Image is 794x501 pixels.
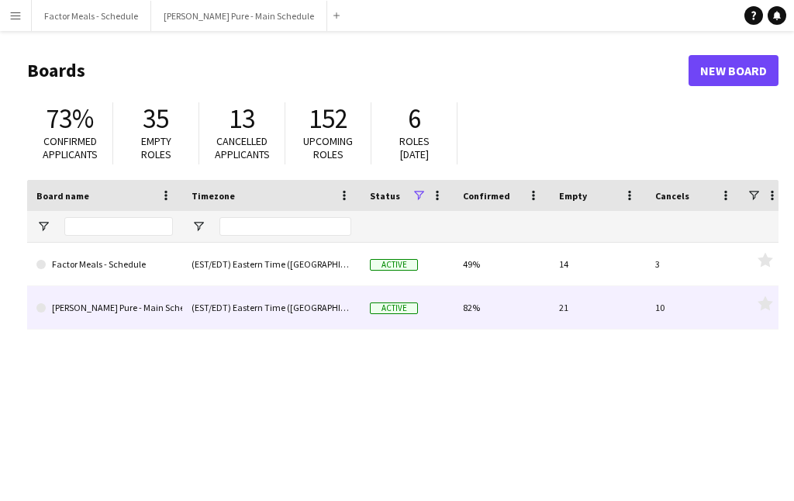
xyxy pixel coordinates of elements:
[309,102,348,136] span: 152
[151,1,327,31] button: [PERSON_NAME] Pure - Main Schedule
[689,55,778,86] a: New Board
[64,217,173,236] input: Board name Filter Input
[36,219,50,233] button: Open Filter Menu
[141,134,171,161] span: Empty roles
[229,102,255,136] span: 13
[219,217,351,236] input: Timezone Filter Input
[370,302,418,314] span: Active
[370,190,400,202] span: Status
[408,102,421,136] span: 6
[454,286,550,329] div: 82%
[370,259,418,271] span: Active
[32,1,151,31] button: Factor Meals - Schedule
[43,134,98,161] span: Confirmed applicants
[646,243,742,285] div: 3
[215,134,270,161] span: Cancelled applicants
[550,286,646,329] div: 21
[27,59,689,82] h1: Boards
[655,190,689,202] span: Cancels
[36,190,89,202] span: Board name
[303,134,353,161] span: Upcoming roles
[463,190,510,202] span: Confirmed
[192,219,205,233] button: Open Filter Menu
[36,243,173,286] a: Factor Meals - Schedule
[646,286,742,329] div: 10
[399,134,430,161] span: Roles [DATE]
[550,243,646,285] div: 14
[46,102,94,136] span: 73%
[36,286,173,330] a: [PERSON_NAME] Pure - Main Schedule
[192,190,235,202] span: Timezone
[143,102,169,136] span: 35
[182,286,361,329] div: (EST/EDT) Eastern Time ([GEOGRAPHIC_DATA] & [GEOGRAPHIC_DATA])
[454,243,550,285] div: 49%
[559,190,587,202] span: Empty
[182,243,361,285] div: (EST/EDT) Eastern Time ([GEOGRAPHIC_DATA] & [GEOGRAPHIC_DATA])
